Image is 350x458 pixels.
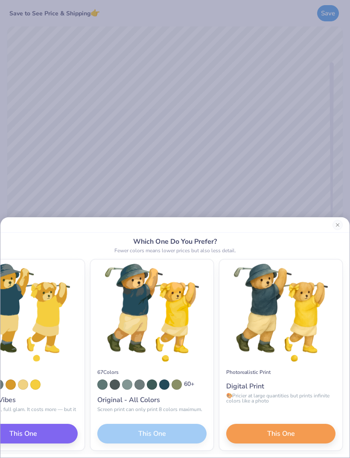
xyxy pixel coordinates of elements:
div: Pricier at large quantities but prints infinite colors like a photo [226,391,335,410]
div: 445 C [110,379,120,390]
div: 67 Colors [97,368,119,376]
div: 5497 C [122,379,132,390]
div: 5487 C [97,379,108,390]
button: This One [226,424,335,443]
div: 444 C [134,379,145,390]
span: This One [9,429,37,439]
h3: Which One Do You Prefer? [133,238,217,245]
div: 7563 C [6,379,16,390]
div: 60 + [97,379,194,390]
div: 129 C [30,379,41,390]
div: 5477 C [147,379,157,390]
div: 7403 C [18,379,28,390]
div: 5773 C [172,379,182,390]
img: 67 color option [94,264,210,362]
img: Photorealistic preview [223,264,339,362]
div: Digital Print [226,381,335,391]
div: Fewer colors means lower prices but also less detail. [114,248,236,254]
span: This One [267,429,295,439]
div: 7477 C [159,379,169,390]
div: Original - All Colors [97,395,207,405]
div: Screen print can only print 8 colors maximum. [97,405,207,419]
button: Close [332,220,343,230]
div: Photorealistic Print [226,368,271,376]
span: 🎨 [226,392,233,399]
